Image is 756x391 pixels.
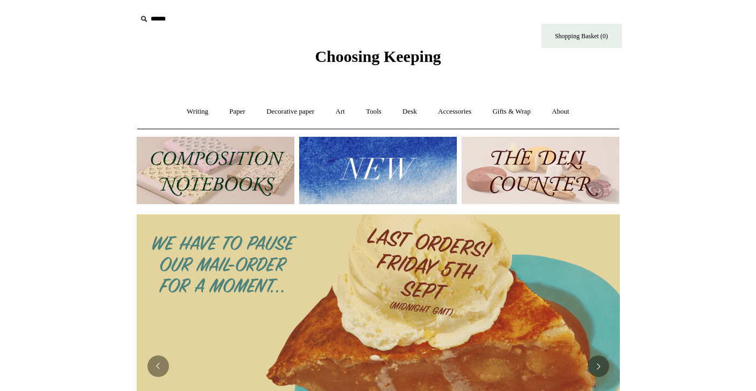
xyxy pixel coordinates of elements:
[541,24,622,48] a: Shopping Basket (0)
[428,97,481,126] a: Accessories
[177,97,218,126] a: Writing
[356,97,391,126] a: Tools
[542,97,579,126] a: About
[483,97,540,126] a: Gifts & Wrap
[147,355,169,377] button: Previous
[315,56,441,64] a: Choosing Keeping
[393,97,427,126] a: Desk
[462,137,619,204] img: The Deli Counter
[137,137,294,204] img: 202302 Composition ledgers.jpg__PID:69722ee6-fa44-49dd-a067-31375e5d54ec
[315,47,441,65] span: Choosing Keeping
[257,97,324,126] a: Decorative paper
[220,97,255,126] a: Paper
[299,137,457,204] img: New.jpg__PID:f73bdf93-380a-4a35-bcfe-7823039498e1
[588,355,609,377] button: Next
[326,97,355,126] a: Art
